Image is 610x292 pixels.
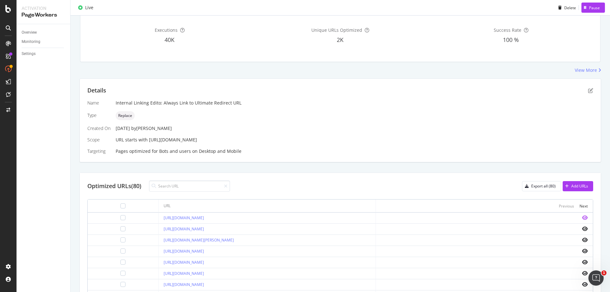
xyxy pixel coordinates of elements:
[159,148,191,154] div: Bots and users
[494,27,521,33] span: Success Rate
[588,88,593,93] div: pen-to-square
[531,183,556,189] div: Export all (80)
[22,38,40,45] div: Monitoring
[582,248,588,254] i: eye
[22,11,65,19] div: PageWorkers
[87,148,111,154] div: Targeting
[149,180,230,192] input: Search URL
[164,282,204,287] a: [URL][DOMAIN_NAME]
[582,260,588,265] i: eye
[582,215,588,220] i: eye
[164,260,204,265] a: [URL][DOMAIN_NAME]
[579,202,588,210] button: Next
[118,114,132,118] span: Replace
[22,51,66,57] a: Settings
[22,5,65,11] div: Activation
[559,202,574,210] button: Previous
[522,181,561,191] button: Export all (80)
[164,248,204,254] a: [URL][DOMAIN_NAME]
[199,148,241,154] div: Desktop and Mobile
[165,36,174,44] span: 40K
[116,100,593,106] div: Internal Linking Edito: Always Link to Ultimate Redirect URL
[582,226,588,231] i: eye
[116,137,197,143] span: URL starts with [URL][DOMAIN_NAME]
[164,237,234,243] a: [URL][DOMAIN_NAME][PERSON_NAME]
[22,29,37,36] div: Overview
[87,86,106,95] div: Details
[116,111,135,120] div: neutral label
[582,282,588,287] i: eye
[588,270,604,286] iframe: Intercom live chat
[581,3,605,13] button: Pause
[563,181,593,191] button: Add URLs
[164,271,204,276] a: [URL][DOMAIN_NAME]
[22,38,66,45] a: Monitoring
[87,112,111,119] div: Type
[116,148,593,154] div: Pages optimized for on
[589,5,600,10] div: Pause
[556,3,576,13] button: Delete
[311,27,362,33] span: Unique URLs Optimized
[22,51,36,57] div: Settings
[601,270,607,275] span: 1
[22,29,66,36] a: Overview
[564,5,576,10] div: Delete
[575,67,597,73] div: View More
[116,125,593,132] div: [DATE]
[582,237,588,242] i: eye
[571,183,588,189] div: Add URLs
[87,137,111,143] div: Scope
[131,125,172,132] div: by [PERSON_NAME]
[503,36,519,44] span: 100 %
[85,4,93,11] div: Live
[164,226,204,232] a: [URL][DOMAIN_NAME]
[164,203,171,209] div: URL
[87,182,141,190] div: Optimized URLs (80)
[87,125,111,132] div: Created On
[164,215,204,221] a: [URL][DOMAIN_NAME]
[575,67,601,73] a: View More
[87,100,111,106] div: Name
[337,36,343,44] span: 2K
[582,271,588,276] i: eye
[579,203,588,209] div: Next
[155,27,178,33] span: Executions
[559,203,574,209] div: Previous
